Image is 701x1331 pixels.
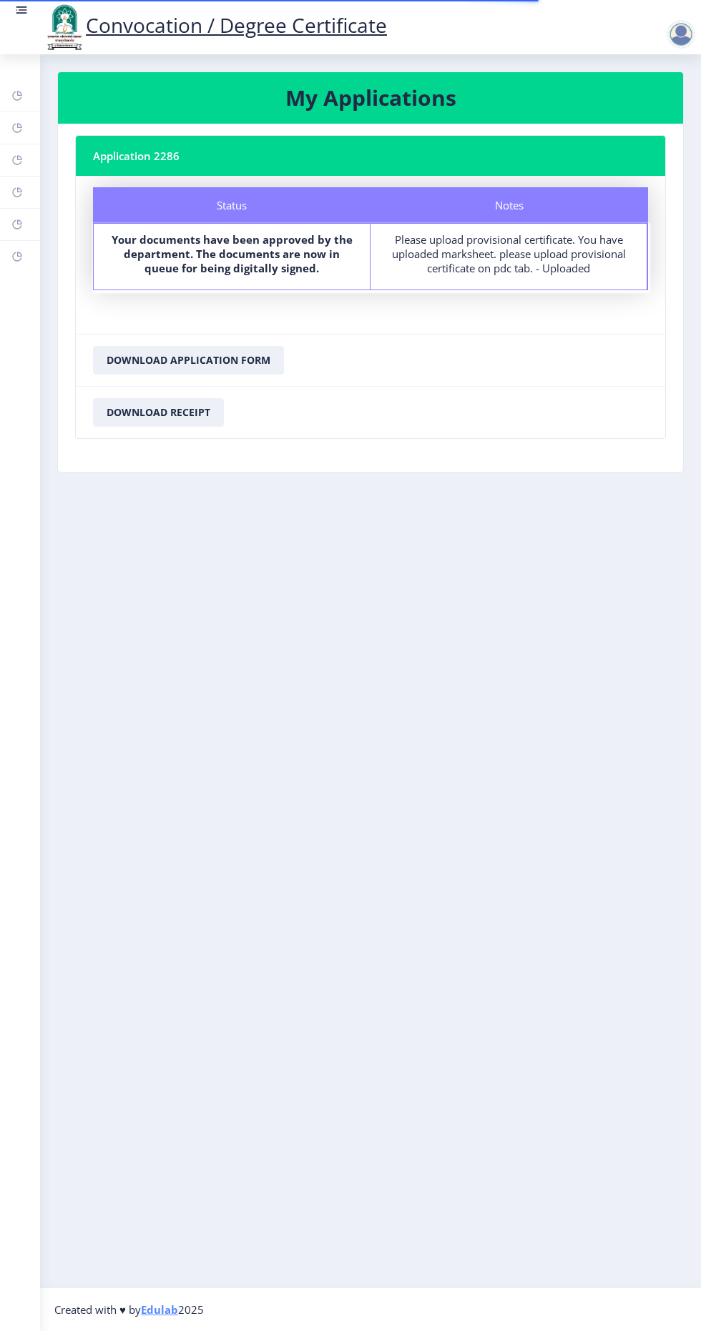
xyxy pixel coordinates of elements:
[75,84,666,112] h3: My Applications
[93,187,371,223] div: Status
[112,232,353,275] b: Your documents have been approved by the department. The documents are now in queue for being dig...
[43,11,387,39] a: Convocation / Degree Certificate
[371,187,648,223] div: Notes
[43,3,86,51] img: logo
[141,1302,178,1317] a: Edulab
[76,136,665,176] nb-card-header: Application 2286
[93,346,284,375] button: Download Application Form
[93,398,224,427] button: Download Receipt
[383,232,634,275] div: Please upload provisional certificate. You have uploaded marksheet. please upload provisional cer...
[54,1302,204,1317] span: Created with ♥ by 2025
